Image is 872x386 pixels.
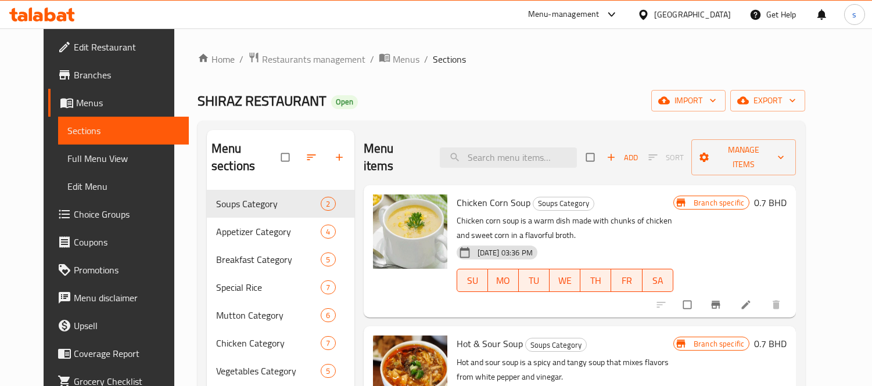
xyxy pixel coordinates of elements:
[364,140,426,175] h2: Menu items
[689,338,749,349] span: Branch specific
[216,336,321,350] span: Chicken Category
[550,269,580,292] button: WE
[74,207,180,221] span: Choice Groups
[533,197,594,210] span: Soups Category
[74,40,180,54] span: Edit Restaurant
[754,194,787,211] h6: 0.7 BHD
[321,282,335,293] span: 7
[676,294,701,316] span: Select to update
[211,140,281,175] h2: Menu sections
[740,93,796,108] span: export
[239,52,243,66] li: /
[611,269,642,292] button: FR
[643,269,673,292] button: SA
[326,145,354,170] button: Add section
[58,145,189,172] a: Full Menu View
[579,146,604,168] span: Select section
[262,52,365,66] span: Restaurants management
[216,197,321,211] div: Soups Category
[393,52,419,66] span: Menus
[74,263,180,277] span: Promotions
[331,95,358,109] div: Open
[331,97,358,107] span: Open
[207,301,354,329] div: Mutton Category6
[523,272,545,289] span: TU
[424,52,428,66] li: /
[585,272,607,289] span: TH
[74,291,180,305] span: Menu disclaimer
[654,8,731,21] div: [GEOGRAPHIC_DATA]
[440,147,577,168] input: search
[379,52,419,67] a: Menus
[321,225,335,239] div: items
[493,272,514,289] span: MO
[216,252,321,266] div: Breakfast Category
[519,269,550,292] button: TU
[689,197,749,208] span: Branch specific
[457,194,530,211] span: Chicken Corn Soup
[207,329,354,357] div: Chicken Category7
[701,143,787,172] span: Manage items
[647,272,669,289] span: SA
[321,336,335,350] div: items
[321,366,335,377] span: 5
[48,228,189,256] a: Coupons
[207,190,354,218] div: Soups Category2
[321,199,335,210] span: 2
[216,280,321,294] div: Special Rice
[607,151,638,164] span: Add
[74,319,180,333] span: Upsell
[457,355,673,384] p: Hot and sour soup is a spicy and tangy soup that mixes flavors from white pepper and vinegar.
[754,336,787,352] h6: 0.7 BHD
[488,269,519,292] button: MO
[321,310,335,321] span: 6
[433,52,466,66] span: Sections
[457,269,488,292] button: SU
[216,364,321,378] span: Vegetables Category
[457,214,673,243] p: Chicken corn soup is a warm dish made with chunks of chicken and sweet corn in a flavorful broth.
[852,8,856,21] span: s
[604,149,641,167] button: Add
[198,52,805,67] nav: breadcrumb
[48,89,189,117] a: Menus
[691,139,796,175] button: Manage items
[703,292,731,318] button: Branch-specific-item
[740,299,754,311] a: Edit menu item
[74,235,180,249] span: Coupons
[457,335,523,352] span: Hot & Sour Soup
[48,33,189,61] a: Edit Restaurant
[730,90,805,111] button: export
[528,8,600,21] div: Menu-management
[58,117,189,145] a: Sections
[48,312,189,340] a: Upsell
[48,200,189,228] a: Choice Groups
[473,247,537,258] span: [DATE] 03:36 PM
[58,172,189,200] a: Edit Menu
[74,68,180,82] span: Branches
[207,357,354,385] div: Vegetables Category5
[207,273,354,301] div: Special Rice7
[274,146,299,168] span: Select all sections
[216,225,321,239] span: Appetizer Category
[321,308,335,322] div: items
[525,338,587,352] div: Soups Category
[48,256,189,284] a: Promotions
[248,52,365,67] a: Restaurants management
[763,292,791,318] button: delete
[321,364,335,378] div: items
[651,90,726,111] button: import
[604,149,641,167] span: Add item
[321,338,335,349] span: 7
[198,88,326,114] span: SHIRAZ RESTAURANT
[641,149,691,167] span: Select section first
[48,340,189,367] a: Coverage Report
[216,308,321,322] div: Mutton Category
[462,272,483,289] span: SU
[321,280,335,294] div: items
[373,194,447,269] img: Chicken Corn Soup
[554,272,576,289] span: WE
[207,246,354,273] div: Breakfast Category5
